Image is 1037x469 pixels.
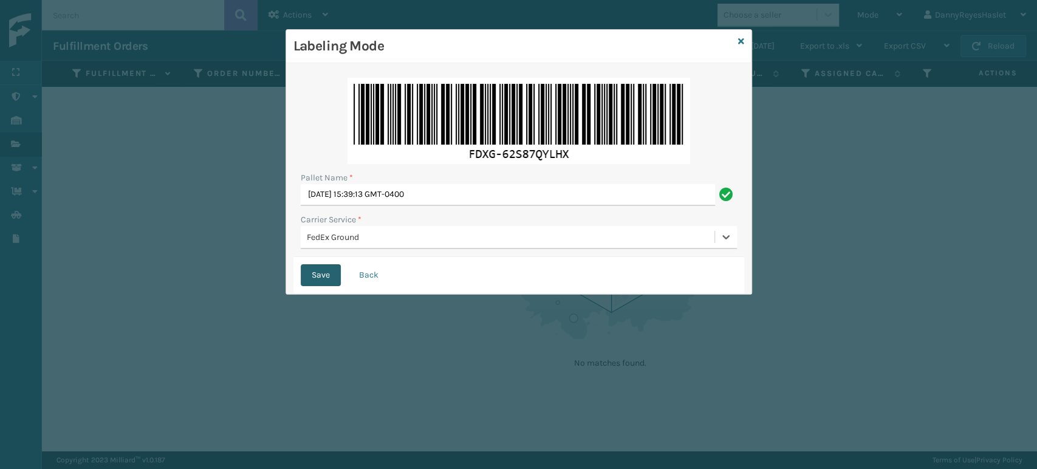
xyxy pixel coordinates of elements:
button: Save [301,264,341,286]
button: Back [348,264,389,286]
img: ypAXZQAAAAZJREFUAwAFoCVqHVCenQAAAABJRU5ErkJggg== [347,78,690,164]
label: Pallet Name [301,171,353,184]
h3: Labeling Mode [293,37,733,55]
div: FedEx Ground [307,231,716,244]
label: Carrier Service [301,213,361,226]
